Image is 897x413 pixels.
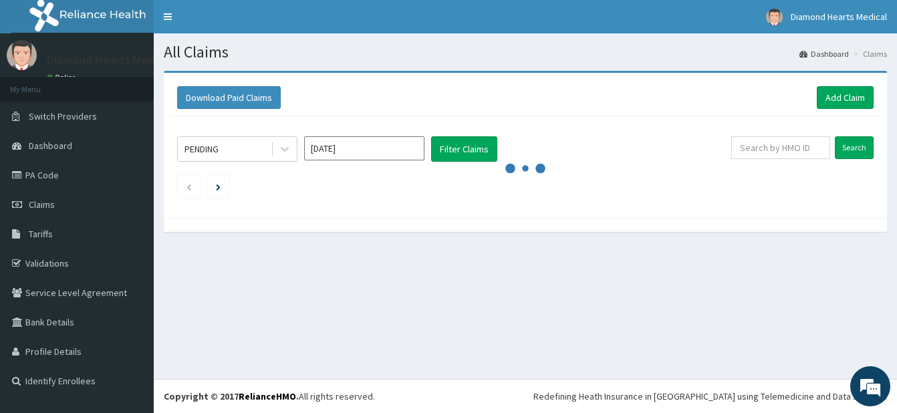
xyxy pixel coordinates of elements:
p: Diamond Hearts Medical [47,54,172,66]
input: Search [835,136,874,159]
input: Search by HMO ID [731,136,830,159]
strong: Copyright © 2017 . [164,390,299,402]
input: Select Month and Year [304,136,424,160]
img: User Image [766,9,783,25]
span: Tariffs [29,228,53,240]
svg: audio-loading [505,148,545,188]
span: Dashboard [29,140,72,152]
button: Download Paid Claims [177,86,281,109]
a: RelianceHMO [239,390,296,402]
footer: All rights reserved. [154,379,897,413]
a: Next page [216,180,221,192]
button: Filter Claims [431,136,497,162]
a: Online [47,73,79,82]
a: Add Claim [817,86,874,109]
img: User Image [7,40,37,70]
span: Diamond Hearts Medical [791,11,887,23]
a: Previous page [186,180,192,192]
span: Switch Providers [29,110,97,122]
li: Claims [850,48,887,59]
span: Claims [29,198,55,211]
a: Dashboard [799,48,849,59]
div: PENDING [184,142,219,156]
h1: All Claims [164,43,887,61]
div: Redefining Heath Insurance in [GEOGRAPHIC_DATA] using Telemedicine and Data Science! [533,390,887,403]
